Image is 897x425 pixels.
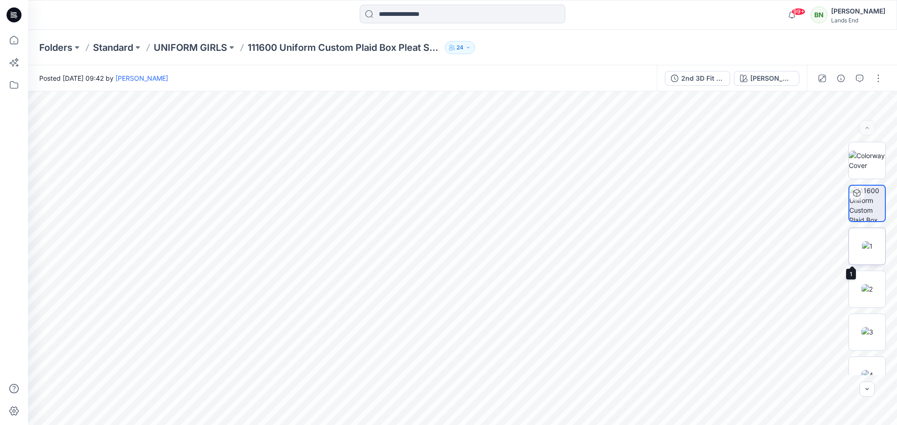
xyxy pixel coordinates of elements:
button: Details [833,71,848,86]
a: [PERSON_NAME] [115,74,168,82]
img: 4 [861,370,873,380]
a: Standard [93,41,133,54]
p: 24 [456,42,463,53]
a: UNIFORM GIRLS [154,41,227,54]
img: 111600 Uniform Custom Plaid Box Pleat Skirt Top Of Knee Payton Plaid (QDJ) [849,186,885,221]
a: Folders [39,41,72,54]
div: [PERSON_NAME] Plaid (QDJ) [750,73,793,84]
button: 2nd 3D Fit - [PERSON_NAME] Plaid (QDJ) [665,71,730,86]
button: 24 [445,41,475,54]
div: [PERSON_NAME] [831,6,885,17]
span: 99+ [791,8,805,15]
img: Colorway Cover [849,151,885,170]
img: 1 [862,241,873,251]
button: [PERSON_NAME] Plaid (QDJ) [734,71,799,86]
div: Lands End [831,17,885,24]
img: 3 [861,327,873,337]
span: Posted [DATE] 09:42 by [39,73,168,83]
div: BN [811,7,827,23]
img: 2 [861,284,873,294]
p: 111600 Uniform Custom Plaid Box Pleat Skirt Top Of Knee [248,41,441,54]
div: 2nd 3D Fit - [PERSON_NAME] Plaid (QDJ) [681,73,724,84]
